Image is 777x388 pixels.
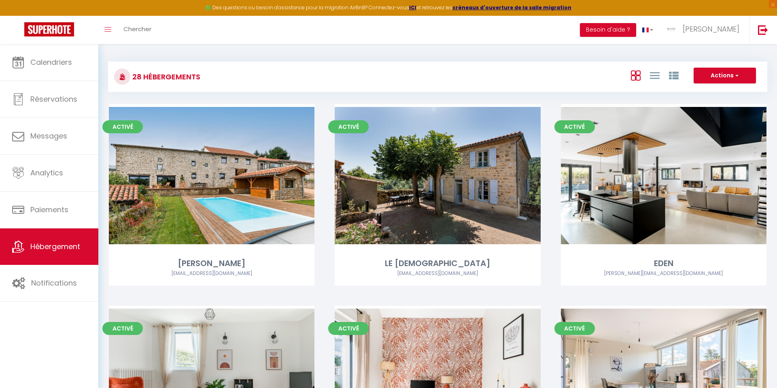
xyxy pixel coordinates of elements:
[30,131,67,141] span: Messages
[123,25,151,33] span: Chercher
[409,4,416,11] a: ICI
[561,257,766,270] div: EDEN
[335,257,540,270] div: LE [DEMOGRAPHIC_DATA]
[683,24,739,34] span: [PERSON_NAME]
[30,94,77,104] span: Réservations
[30,205,68,215] span: Paiements
[580,23,636,37] button: Besoin d'aide ?
[102,120,143,133] span: Activé
[554,322,595,335] span: Activé
[650,68,660,82] a: Vue en Liste
[328,120,369,133] span: Activé
[30,241,80,252] span: Hébergement
[335,270,540,277] div: Airbnb
[117,16,157,44] a: Chercher
[452,4,571,11] a: créneaux d'ouverture de la salle migration
[109,257,314,270] div: [PERSON_NAME]
[758,25,768,35] img: logout
[31,278,77,288] span: Notifications
[109,270,314,277] div: Airbnb
[694,68,756,84] button: Actions
[328,322,369,335] span: Activé
[30,168,63,178] span: Analytics
[554,120,595,133] span: Activé
[6,3,31,28] button: Ouvrir le widget de chat LiveChat
[30,57,72,67] span: Calendriers
[669,68,679,82] a: Vue par Groupe
[659,16,749,44] a: ... [PERSON_NAME]
[561,270,766,277] div: Airbnb
[130,68,200,86] h3: 28 Hébergements
[24,22,74,36] img: Super Booking
[665,23,677,35] img: ...
[631,68,641,82] a: Vue en Box
[102,322,143,335] span: Activé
